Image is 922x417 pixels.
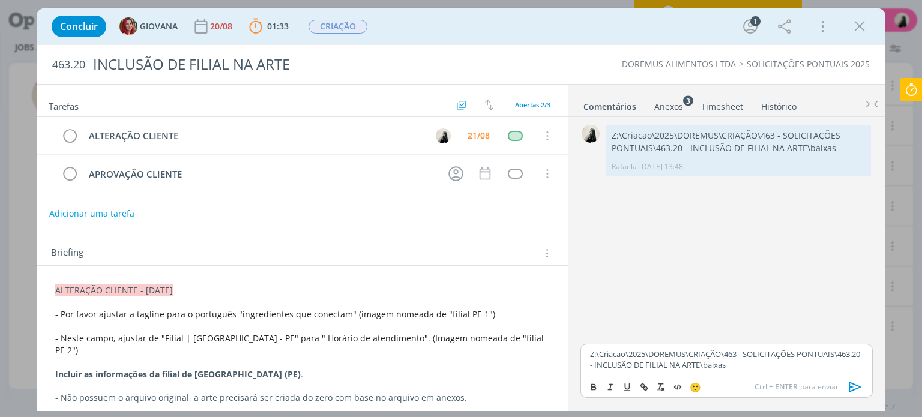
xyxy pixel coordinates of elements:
[51,245,83,261] span: Briefing
[309,20,367,34] span: CRIAÇÃO
[690,381,701,393] span: 🙂
[687,380,704,394] button: 🙂
[88,50,524,79] div: INCLUSÃO DE FILIAL NA ARTE
[49,98,79,112] span: Tarefas
[49,203,135,224] button: Adicionar uma tarefa
[654,101,683,113] div: Anexos
[701,95,744,113] a: Timesheet
[436,128,451,143] img: R
[435,127,453,145] button: R
[755,382,839,392] span: para enviar
[83,128,424,143] div: ALTERAÇÃO CLIENTE
[55,368,549,380] p: .
[55,308,495,320] span: - Por favor ajustar a tagline para o português "ingredientes que conectam" (imagem nomeada de "fi...
[308,19,368,34] button: CRIAÇÃO
[55,368,301,380] strong: Incluir as informações da filial de [GEOGRAPHIC_DATA] (PE)
[267,20,289,32] span: 01:33
[485,100,493,110] img: arrow-down-up.svg
[246,17,292,36] button: 01:33
[612,130,865,154] p: Z:\Criacao\2025\DOREMUS\CRIAÇÃO\463 - SOLICITAÇÕES PONTUAIS\463.20 - INCLUSÃO DE FILIAL NA ARTE\b...
[119,17,178,35] button: GGIOVANA
[52,58,85,71] span: 463.20
[639,161,683,172] span: [DATE] 13:48
[755,382,800,392] span: Ctrl + ENTER
[52,16,106,37] button: Concluir
[119,17,137,35] img: G
[468,131,490,140] div: 21/08
[515,100,550,109] span: Abertas 2/3
[60,22,98,31] span: Concluir
[761,95,797,113] a: Histórico
[83,167,437,182] div: APROVAÇÃO CLIENTE
[612,161,637,172] p: Rafaela
[140,22,178,31] span: GIOVANA
[750,16,761,26] div: 1
[683,95,693,106] sup: 3
[747,58,870,70] a: SOLICITAÇÕES PONTUAIS 2025
[210,22,235,31] div: 20/08
[582,125,600,143] img: R
[55,392,549,404] p: - Não possuem o arquivo original, a arte precisará ser criada do zero com base no arquivo em anexos.
[37,8,885,411] div: dialog
[590,349,863,371] p: Z:\Criacao\2025\DOREMUS\CRIAÇÃO\463 - SOLICITAÇÕES PONTUAIS\463.20 - INCLUSÃO DE FILIAL NA ARTE\b...
[622,58,736,70] a: DOREMUS ALIMENTOS LTDA
[741,17,760,36] button: 1
[583,95,637,113] a: Comentários
[55,332,546,356] span: - Neste campo, ajustar de "Filial | [GEOGRAPHIC_DATA] - PE" para " Horário de atendimento". (Imag...
[55,284,173,296] span: ALTERAÇÃO CLIENTE - [DATE]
